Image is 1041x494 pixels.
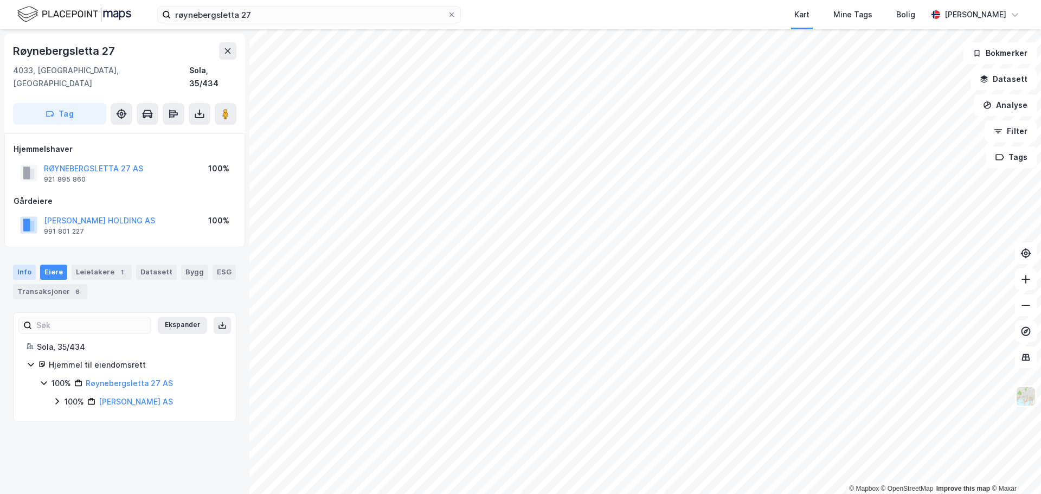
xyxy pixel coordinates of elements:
[117,267,127,278] div: 1
[208,214,229,227] div: 100%
[936,485,990,492] a: Improve this map
[72,265,132,280] div: Leietakere
[13,64,189,90] div: 4033, [GEOGRAPHIC_DATA], [GEOGRAPHIC_DATA]
[213,265,236,280] div: ESG
[37,341,223,354] div: Sola, 35/434
[963,42,1037,64] button: Bokmerker
[881,485,934,492] a: OpenStreetMap
[158,317,207,334] button: Ekspander
[974,94,1037,116] button: Analyse
[65,395,84,408] div: 100%
[985,120,1037,142] button: Filter
[52,377,71,390] div: 100%
[171,7,447,23] input: Søk på adresse, matrikkel, gårdeiere, leietakere eller personer
[794,8,809,21] div: Kart
[833,8,872,21] div: Mine Tags
[13,284,87,299] div: Transaksjoner
[13,103,106,125] button: Tag
[987,442,1041,494] iframe: Chat Widget
[72,286,83,297] div: 6
[17,5,131,24] img: logo.f888ab2527a4732fd821a326f86c7f29.svg
[49,358,223,371] div: Hjemmel til eiendomsrett
[13,42,117,60] div: Røynebergsletta 27
[971,68,1037,90] button: Datasett
[181,265,208,280] div: Bygg
[14,195,236,208] div: Gårdeiere
[14,143,236,156] div: Hjemmelshaver
[944,8,1006,21] div: [PERSON_NAME]
[32,317,151,333] input: Søk
[99,397,173,406] a: [PERSON_NAME] AS
[1016,386,1036,407] img: Z
[86,378,173,388] a: Røynebergsletta 27 AS
[849,485,879,492] a: Mapbox
[13,265,36,280] div: Info
[189,64,236,90] div: Sola, 35/434
[44,175,86,184] div: 921 895 860
[986,146,1037,168] button: Tags
[44,227,84,236] div: 991 801 227
[208,162,229,175] div: 100%
[136,265,177,280] div: Datasett
[896,8,915,21] div: Bolig
[40,265,67,280] div: Eiere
